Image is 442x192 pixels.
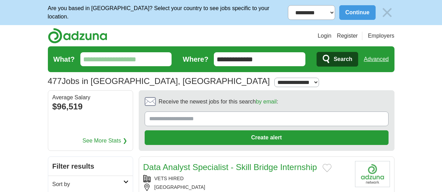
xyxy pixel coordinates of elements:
img: Company logo [355,161,390,187]
h2: Sort by [52,180,123,189]
h2: Filter results [48,157,133,176]
button: Create alert [145,130,389,145]
div: $96,519 [52,100,129,113]
a: Data Analyst Specialist - Skill Bridge Internship [143,162,317,172]
a: Advanced [364,52,389,66]
span: Search [334,52,352,66]
a: Employers [368,32,394,40]
p: Are you based in [GEOGRAPHIC_DATA]? Select your country to see jobs specific to your location. [48,4,288,21]
div: VETS HIRED [143,175,349,182]
div: Average Salary [52,95,129,100]
label: What? [53,54,75,64]
label: Where? [183,54,208,64]
span: Receive the newest jobs for this search : [159,98,278,106]
a: Login [318,32,331,40]
a: by email [256,99,277,105]
button: Search [317,52,358,67]
a: See More Stats ❯ [82,137,127,145]
img: Adzuna logo [48,28,107,44]
button: Continue [339,5,375,20]
h1: Jobs in [GEOGRAPHIC_DATA], [GEOGRAPHIC_DATA] [48,76,270,86]
div: [GEOGRAPHIC_DATA] [143,184,349,191]
a: Register [337,32,358,40]
span: 477 [48,75,62,87]
img: icon_close_no_bg.svg [380,5,394,20]
button: Add to favorite jobs [323,164,332,172]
